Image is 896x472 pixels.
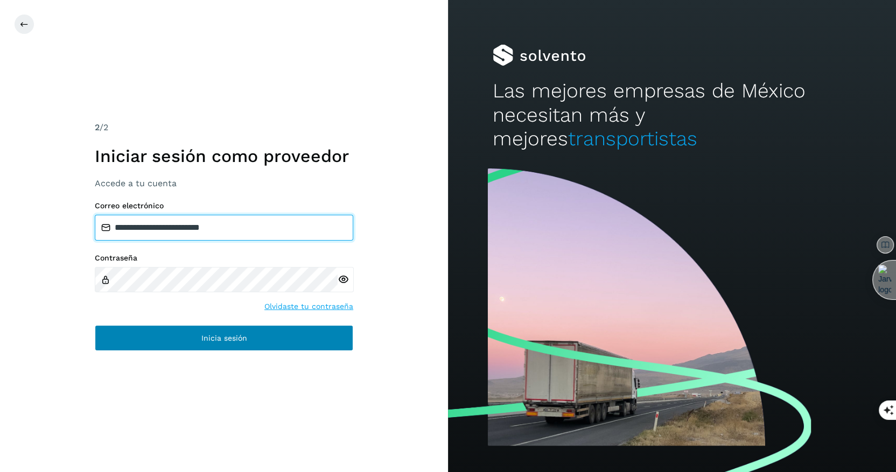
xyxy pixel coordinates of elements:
span: 2 [95,122,100,132]
div: /2 [95,121,353,134]
button: Inicia sesión [95,325,353,351]
label: Correo electrónico [95,201,353,210]
h2: Las mejores empresas de México necesitan más y mejores [493,79,851,151]
h3: Accede a tu cuenta [95,178,353,188]
label: Contraseña [95,253,353,263]
h1: Iniciar sesión como proveedor [95,146,353,166]
span: Inicia sesión [201,334,247,342]
a: Olvidaste tu contraseña [264,301,353,312]
span: transportistas [568,127,697,150]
